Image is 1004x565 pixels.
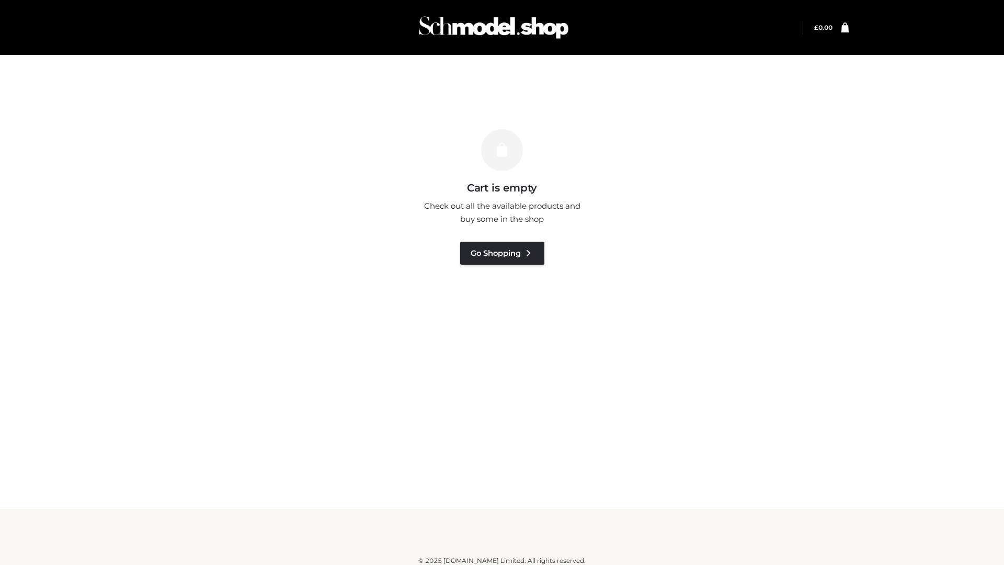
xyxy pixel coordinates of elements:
[460,242,544,265] a: Go Shopping
[179,182,825,194] h3: Cart is empty
[814,24,832,31] a: £0.00
[814,24,818,31] span: £
[814,24,832,31] bdi: 0.00
[415,7,572,48] img: Schmodel Admin 964
[418,199,586,226] p: Check out all the available products and buy some in the shop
